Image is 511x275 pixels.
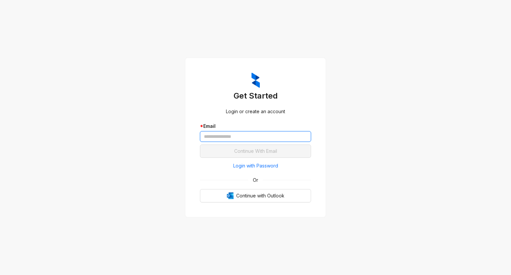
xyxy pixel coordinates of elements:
img: ZumaIcon [252,73,260,88]
button: Continue With Email [200,144,311,158]
button: Login with Password [200,160,311,171]
div: Login or create an account [200,108,311,115]
img: Outlook [227,192,234,199]
button: OutlookContinue with Outlook [200,189,311,202]
span: Continue with Outlook [236,192,284,199]
div: Email [200,123,311,130]
span: Login with Password [233,162,278,169]
h3: Get Started [200,91,311,101]
span: Or [248,176,263,184]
